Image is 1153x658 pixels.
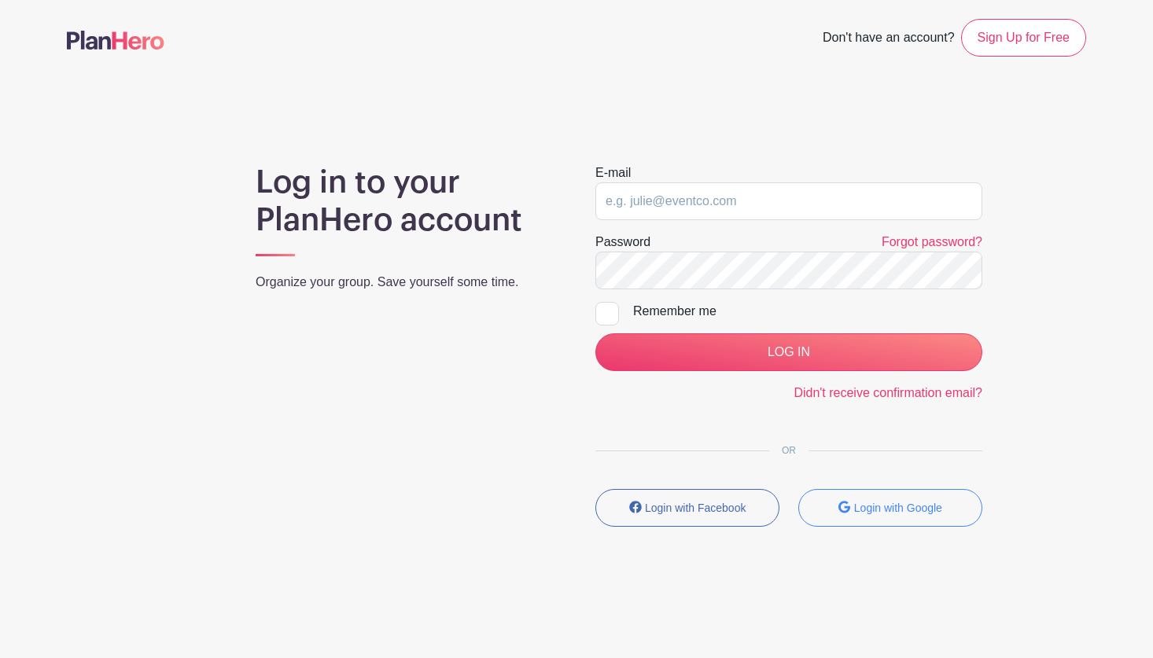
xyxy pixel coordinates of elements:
[256,164,558,239] h1: Log in to your PlanHero account
[794,386,982,399] a: Didn't receive confirmation email?
[595,333,982,371] input: LOG IN
[882,235,982,248] a: Forgot password?
[595,182,982,220] input: e.g. julie@eventco.com
[67,31,164,50] img: logo-507f7623f17ff9eddc593b1ce0a138ce2505c220e1c5a4e2b4648c50719b7d32.svg
[595,233,650,252] label: Password
[645,502,746,514] small: Login with Facebook
[854,502,942,514] small: Login with Google
[595,164,631,182] label: E-mail
[633,302,982,321] div: Remember me
[823,22,955,57] span: Don't have an account?
[798,489,982,527] button: Login with Google
[256,273,558,292] p: Organize your group. Save yourself some time.
[595,489,779,527] button: Login with Facebook
[961,19,1086,57] a: Sign Up for Free
[769,445,809,456] span: OR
